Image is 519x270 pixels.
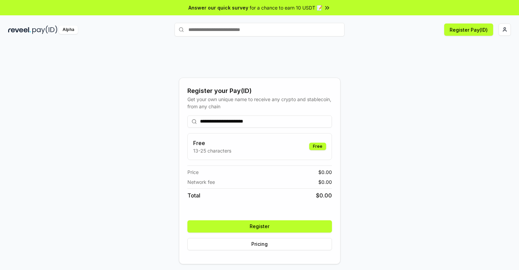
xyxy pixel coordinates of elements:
[32,26,57,34] img: pay_id
[318,178,332,186] span: $ 0.00
[444,23,493,36] button: Register Pay(ID)
[187,220,332,233] button: Register
[187,191,200,200] span: Total
[8,26,31,34] img: reveel_dark
[316,191,332,200] span: $ 0.00
[309,143,326,150] div: Free
[187,169,199,176] span: Price
[187,238,332,250] button: Pricing
[193,139,231,147] h3: Free
[187,178,215,186] span: Network fee
[318,169,332,176] span: $ 0.00
[59,26,78,34] div: Alpha
[188,4,248,11] span: Answer our quick survey
[187,96,332,110] div: Get your own unique name to receive any crypto and stablecoin, from any chain
[193,147,231,154] p: 13-25 characters
[250,4,322,11] span: for a chance to earn 10 USDT 📝
[187,86,332,96] div: Register your Pay(ID)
